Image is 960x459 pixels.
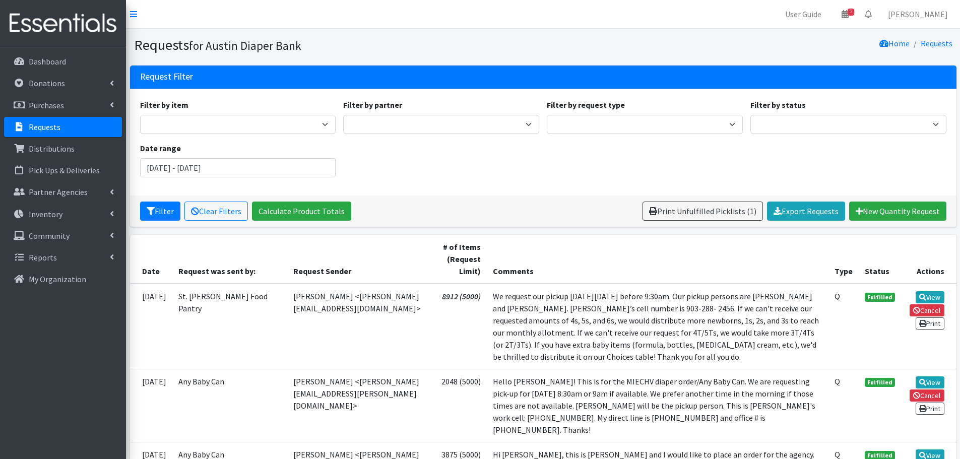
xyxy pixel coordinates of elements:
[848,9,854,16] span: 5
[750,99,806,111] label: Filter by status
[140,72,193,82] h3: Request Filter
[140,99,188,111] label: Filter by item
[4,117,122,137] a: Requests
[4,247,122,268] a: Reports
[487,284,829,369] td: We request our pickup [DATE][DATE] before 9:30am. Our pickup persons are [PERSON_NAME] and [PERSO...
[916,376,944,388] a: View
[130,284,172,369] td: [DATE]
[29,274,86,284] p: My Organization
[4,226,122,246] a: Community
[29,100,64,110] p: Purchases
[287,235,432,284] th: Request Sender
[4,269,122,289] a: My Organization
[287,284,432,369] td: [PERSON_NAME] <[PERSON_NAME][EMAIL_ADDRESS][DOMAIN_NAME]>
[849,202,946,221] a: New Quantity Request
[916,291,944,303] a: View
[134,36,540,54] h1: Requests
[29,78,65,88] p: Donations
[865,378,895,387] span: Fulfilled
[287,369,432,442] td: [PERSON_NAME] <[PERSON_NAME][EMAIL_ADDRESS][PERSON_NAME][DOMAIN_NAME]>
[834,4,857,24] a: 5
[29,252,57,263] p: Reports
[643,202,763,221] a: Print Unfulfilled Picklists (1)
[916,317,944,330] a: Print
[4,51,122,72] a: Dashboard
[487,369,829,442] td: Hello [PERSON_NAME]! This is for the MIECHV diaper order/Any Baby Can. We are requesting pick-up ...
[777,4,829,24] a: User Guide
[880,4,956,24] a: [PERSON_NAME]
[4,73,122,93] a: Donations
[189,38,301,53] small: for Austin Diaper Bank
[921,38,952,48] a: Requests
[343,99,402,111] label: Filter by partner
[4,160,122,180] a: Pick Ups & Deliveries
[252,202,351,221] a: Calculate Product Totals
[4,182,122,202] a: Partner Agencies
[29,231,70,241] p: Community
[29,144,75,154] p: Distributions
[29,187,88,197] p: Partner Agencies
[835,376,840,386] abbr: Quantity
[767,202,845,221] a: Export Requests
[910,304,944,316] a: Cancel
[879,38,910,48] a: Home
[140,158,336,177] input: January 1, 2011 - December 31, 2011
[4,7,122,40] img: HumanEssentials
[901,235,956,284] th: Actions
[140,142,181,154] label: Date range
[4,139,122,159] a: Distributions
[865,293,895,302] span: Fulfilled
[432,369,486,442] td: 2048 (5000)
[4,95,122,115] a: Purchases
[828,235,859,284] th: Type
[29,209,62,219] p: Inventory
[487,235,829,284] th: Comments
[910,389,944,402] a: Cancel
[432,284,486,369] td: 8912 (5000)
[184,202,248,221] a: Clear Filters
[140,202,180,221] button: Filter
[29,56,66,67] p: Dashboard
[859,235,901,284] th: Status
[29,165,100,175] p: Pick Ups & Deliveries
[432,235,486,284] th: # of Items (Request Limit)
[130,369,172,442] td: [DATE]
[29,122,60,132] p: Requests
[130,235,172,284] th: Date
[172,235,288,284] th: Request was sent by:
[916,403,944,415] a: Print
[4,204,122,224] a: Inventory
[547,99,625,111] label: Filter by request type
[172,369,288,442] td: Any Baby Can
[172,284,288,369] td: St. [PERSON_NAME] Food Pantry
[835,291,840,301] abbr: Quantity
